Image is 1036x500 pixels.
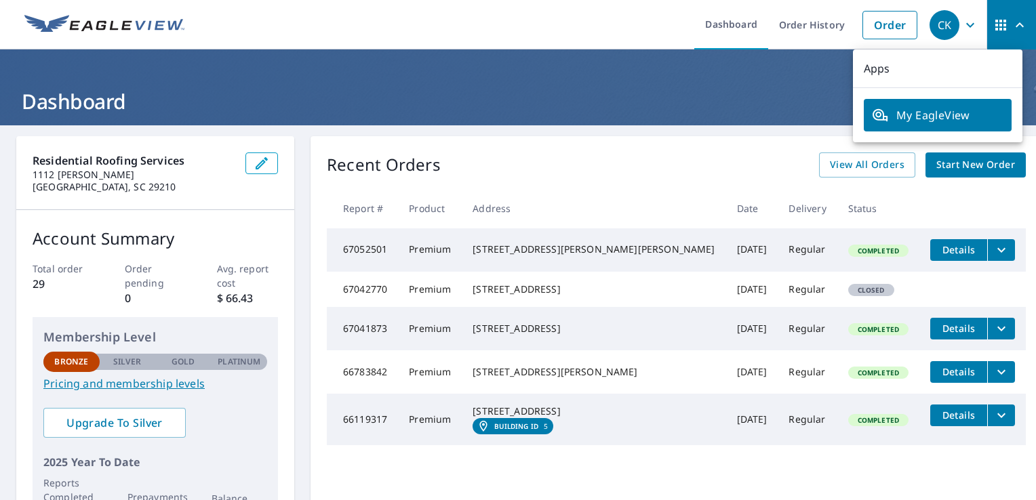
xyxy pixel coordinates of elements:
p: 0 [125,290,186,306]
span: Details [938,365,979,378]
div: [STREET_ADDRESS] [473,322,715,335]
td: Regular [778,307,837,350]
p: 2025 Year To Date [43,454,267,470]
span: Closed [850,285,893,295]
p: Recent Orders [327,152,441,178]
p: 29 [33,276,94,292]
td: 67042770 [327,272,398,307]
p: Avg. report cost [217,262,279,290]
p: Account Summary [33,226,278,251]
td: [DATE] [726,350,778,394]
td: Premium [398,394,462,445]
a: Start New Order [925,152,1026,178]
h1: Dashboard [16,87,1020,115]
button: detailsBtn-67041873 [930,318,987,339]
th: Address [462,188,725,228]
th: Product [398,188,462,228]
td: Premium [398,272,462,307]
td: Regular [778,350,837,394]
div: [STREET_ADDRESS] [473,404,715,418]
a: Pricing and membership levels [43,375,267,392]
p: Platinum [218,356,260,368]
span: Details [938,243,979,256]
td: Regular [778,272,837,307]
a: Order [862,11,917,39]
span: Upgrade To Silver [54,415,175,430]
button: detailsBtn-66119317 [930,404,987,426]
button: filesDropdownBtn-67041873 [987,318,1015,339]
td: Premium [398,350,462,394]
a: Building ID5 [473,418,553,434]
p: Bronze [54,356,88,368]
th: Delivery [778,188,837,228]
td: 67052501 [327,228,398,272]
span: Details [938,322,979,335]
th: Date [726,188,778,228]
p: Order pending [125,262,186,290]
div: [STREET_ADDRESS] [473,283,715,296]
td: Premium [398,228,462,272]
img: EV Logo [24,15,184,35]
td: Regular [778,394,837,445]
p: [GEOGRAPHIC_DATA], SC 29210 [33,181,235,193]
td: [DATE] [726,394,778,445]
p: Apps [853,49,1022,88]
th: Status [837,188,919,228]
p: Membership Level [43,328,267,346]
span: My EagleView [872,107,1003,123]
button: detailsBtn-67052501 [930,239,987,261]
div: [STREET_ADDRESS][PERSON_NAME][PERSON_NAME] [473,243,715,256]
span: Completed [850,415,907,425]
a: My EagleView [864,99,1012,131]
td: [DATE] [726,272,778,307]
em: Building ID [494,422,538,430]
p: Gold [172,356,195,368]
p: $ 66.43 [217,290,279,306]
span: Details [938,409,979,421]
td: 66783842 [327,350,398,394]
p: Total order [33,262,94,276]
td: [DATE] [726,307,778,350]
button: filesDropdownBtn-66119317 [987,404,1015,426]
td: Premium [398,307,462,350]
span: Completed [850,368,907,377]
span: Completed [850,325,907,334]
td: [DATE] [726,228,778,272]
p: Residential Roofing Services [33,152,235,169]
td: Regular [778,228,837,272]
span: Start New Order [936,157,1015,173]
a: Upgrade To Silver [43,408,186,438]
div: CK [930,10,959,40]
td: 67041873 [327,307,398,350]
span: View All Orders [830,157,904,173]
td: 66119317 [327,394,398,445]
span: Completed [850,246,907,255]
p: Silver [113,356,142,368]
div: [STREET_ADDRESS][PERSON_NAME] [473,365,715,379]
th: Report # [327,188,398,228]
button: filesDropdownBtn-66783842 [987,361,1015,383]
button: detailsBtn-66783842 [930,361,987,383]
p: 1112 [PERSON_NAME] [33,169,235,181]
button: filesDropdownBtn-67052501 [987,239,1015,261]
a: View All Orders [819,152,915,178]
